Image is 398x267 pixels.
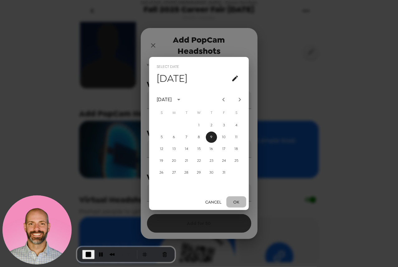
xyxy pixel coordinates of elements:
button: 20 [168,155,180,166]
button: 6 [168,132,180,143]
button: 21 [181,155,192,166]
button: 11 [231,132,242,143]
button: 13 [168,143,180,155]
button: calendar view is open, switch to year view [173,94,184,105]
span: Sunday [156,107,167,119]
button: 26 [156,167,167,178]
button: 22 [193,155,205,166]
button: 9 [206,132,217,143]
span: Thursday [206,107,217,119]
button: 28 [181,167,192,178]
span: Saturday [231,107,242,119]
button: 25 [231,155,242,166]
button: 31 [218,167,230,178]
button: 27 [168,167,180,178]
button: 7 [181,132,192,143]
button: 12 [156,143,167,155]
button: 15 [193,143,205,155]
button: 18 [231,143,242,155]
button: 4 [231,120,242,131]
button: 8 [193,132,205,143]
button: 19 [156,155,167,166]
button: 16 [206,143,217,155]
button: 10 [218,132,230,143]
button: OK [226,196,246,208]
button: 29 [193,167,205,178]
span: Friday [218,107,230,119]
span: Select date [157,62,179,72]
button: 23 [206,155,217,166]
div: [DATE] [157,96,172,103]
span: Wednesday [193,107,205,119]
button: Previous month [218,94,229,105]
button: 24 [218,155,230,166]
button: Next month [235,94,245,105]
button: 3 [218,120,230,131]
button: 5 [156,132,167,143]
button: 1 [193,120,205,131]
button: 17 [218,143,230,155]
button: 14 [181,143,192,155]
button: 30 [206,167,217,178]
h4: [DATE] [157,72,187,85]
button: 2 [206,120,217,131]
button: calendar view is open, go to text input view [229,72,241,85]
button: Cancel [203,196,224,208]
span: Monday [168,107,180,119]
span: Tuesday [181,107,192,119]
